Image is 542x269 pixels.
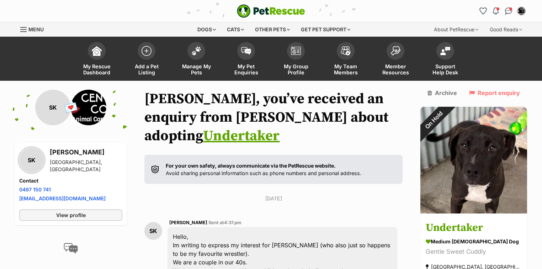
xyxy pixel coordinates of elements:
[230,63,262,75] span: My Pet Enquiries
[427,90,457,96] a: Archive
[28,26,44,32] span: Menu
[469,90,520,96] a: Report enquiry
[505,7,512,15] img: chat-41dd97257d64d25036548639549fe6c8038ab92f7586957e7f3b1b290dea8141.svg
[420,107,527,213] img: Undertaker
[429,22,483,37] div: About PetRescue
[122,38,171,81] a: Add a Pet Listing
[516,5,527,17] button: My account
[71,90,106,125] img: Central Coast Animal Care Facility profile pic
[144,90,403,145] h1: [PERSON_NAME], you’ve received an enquiry from [PERSON_NAME] about adopting
[379,63,411,75] span: Member Resources
[169,220,207,225] span: [PERSON_NAME]
[144,195,403,202] p: [DATE]
[166,162,361,177] p: Avoid sharing personal information such as phone numbers and personal address.
[429,63,461,75] span: Support Help Desk
[250,22,295,37] div: Other pets
[221,38,271,81] a: My Pet Enquiries
[237,4,305,18] a: PetRescue
[241,47,251,55] img: pet-enquiries-icon-7e3ad2cf08bfb03b45e93fb7055b45f3efa6380592205ae92323e6603595dc1f.svg
[19,186,51,192] a: 0497 150 741
[420,38,470,81] a: Support Help Desk
[19,209,122,221] a: View profile
[208,220,241,225] span: Sent at
[485,22,527,37] div: Good Reads
[291,47,301,55] img: group-profile-icon-3fa3cf56718a62981997c0bc7e787c4b2cf8bcc04b72c1350f741eb67cf2f40e.svg
[64,243,78,254] img: conversation-icon-4a6f8262b818ee0b60e3300018af0b2d0b884aa5de6e9bcb8d3d4eeb1a70a7c4.svg
[35,90,71,125] div: SK
[477,5,489,17] a: Favourites
[321,38,371,81] a: My Team Members
[72,38,122,81] a: My Rescue Dashboard
[503,5,514,17] a: Conversations
[166,163,336,169] strong: For your own safety, always communicate via the PetRescue website.
[191,46,201,56] img: manage-my-pets-icon-02211641906a0b7f246fdf0571729dbe1e7629f14944591b6c1af311fb30b64b.svg
[92,46,102,56] img: dashboard-icon-eb2f2d2d3e046f16d808141f083e7271f6b2e854fb5c12c21221c1fb7104beca.svg
[19,195,106,201] a: [EMAIL_ADDRESS][DOMAIN_NAME]
[171,38,221,81] a: Manage My Pets
[224,220,241,225] span: 4:31 pm
[50,159,122,173] div: [GEOGRAPHIC_DATA], [GEOGRAPHIC_DATA]
[56,211,86,219] span: View profile
[493,7,499,15] img: notifications-46538b983faf8c2785f20acdc204bb7945ddae34d4c08c2a6579f10ce5e182be.svg
[271,38,321,81] a: My Group Profile
[144,222,162,240] div: SK
[222,22,249,37] div: Cats
[19,177,122,184] h4: Contact
[518,7,525,15] img: Deanna Walton profile pic
[63,100,79,115] span: 💌
[19,148,44,173] div: SK
[477,5,527,17] ul: Account quick links
[280,63,312,75] span: My Group Profile
[426,220,522,236] h3: Undertaker
[440,47,450,55] img: help-desk-icon-fdf02630f3aa405de69fd3d07c3f3aa587a6932b1a1747fa1d2bba05be0121f9.svg
[330,63,362,75] span: My Team Members
[420,208,527,215] a: On Hold
[390,46,400,56] img: member-resources-icon-8e73f808a243e03378d46382f2149f9095a855e16c252ad45f914b54edf8863c.svg
[426,247,522,257] div: Gentle Sweet Cuddly
[426,238,522,246] div: medium [DEMOGRAPHIC_DATA] Dog
[20,22,49,35] a: Menu
[237,4,305,18] img: logo-e224e6f780fb5917bec1dbf3a21bbac754714ae5b6737aabdf751b685950b380.svg
[180,63,212,75] span: Manage My Pets
[50,147,122,157] h3: [PERSON_NAME]
[410,97,457,143] div: On Hold
[341,46,351,56] img: team-members-icon-5396bd8760b3fe7c0b43da4ab00e1e3bb1a5d9ba89233759b79545d2d3fc5d0d.svg
[81,63,113,75] span: My Rescue Dashboard
[192,22,221,37] div: Dogs
[142,46,152,56] img: add-pet-listing-icon-0afa8454b4691262ce3f59096e99ab1cd57d4a30225e0717b998d2c9b9846f56.svg
[371,38,420,81] a: Member Resources
[490,5,501,17] button: Notifications
[203,127,280,145] a: Undertaker
[131,63,163,75] span: Add a Pet Listing
[296,22,355,37] div: Get pet support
